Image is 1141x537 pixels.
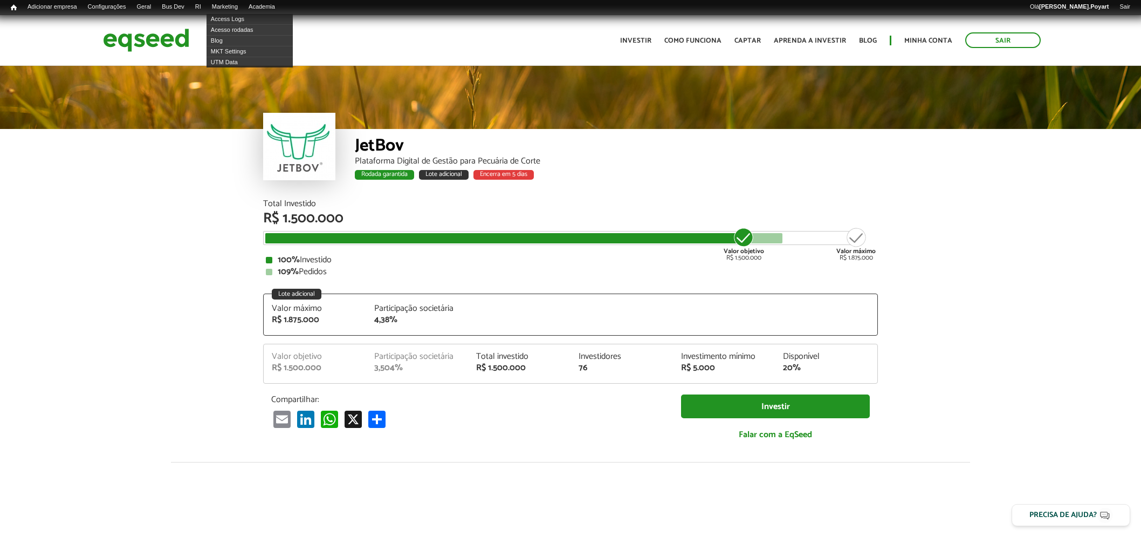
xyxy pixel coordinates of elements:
[271,395,665,405] p: Compartilhar:
[965,32,1041,48] a: Sair
[272,352,358,361] div: Valor objetivo
[681,352,767,361] div: Investimento mínimo
[5,3,22,13] a: Início
[271,410,293,428] a: Email
[295,410,317,428] a: LinkedIn
[355,170,414,180] div: Rodada garantida
[681,395,870,419] a: Investir
[243,3,280,11] a: Academia
[620,37,651,44] a: Investir
[83,3,132,11] a: Configurações
[1025,3,1115,11] a: Olá[PERSON_NAME].Poyart
[1039,3,1109,10] strong: [PERSON_NAME].Poyart
[476,364,562,372] div: R$ 1.500.000
[207,3,243,11] a: Marketing
[278,253,300,267] strong: 100%
[734,37,761,44] a: Captar
[263,212,878,226] div: R$ 1.500.000
[904,37,952,44] a: Minha conta
[374,304,460,313] div: Participação societária
[207,13,293,24] a: Access Logs
[131,3,156,11] a: Geral
[836,246,876,256] strong: Valor máximo
[664,37,721,44] a: Como funciona
[366,410,388,428] a: Compartilhar
[374,316,460,324] div: 4,38%
[476,352,562,361] div: Total investido
[681,424,870,446] a: Falar com a EqSeed
[681,364,767,372] div: R$ 5.000
[342,410,364,428] a: X
[263,200,878,208] div: Total Investido
[374,352,460,361] div: Participação societária
[103,26,189,55] img: EqSeed
[355,137,878,157] div: JetBov
[724,227,764,261] div: R$ 1.500.000
[22,3,83,11] a: Adicionar empresa
[783,352,869,361] div: Disponível
[278,264,299,279] strong: 109%
[11,4,17,11] span: Início
[774,37,846,44] a: Aprenda a investir
[272,289,321,300] div: Lote adicional
[859,37,877,44] a: Blog
[355,157,878,166] div: Plataforma Digital de Gestão para Pecuária de Corte
[266,256,875,264] div: Investido
[836,227,876,261] div: R$ 1.875.000
[319,410,340,428] a: WhatsApp
[1114,3,1136,11] a: Sair
[266,268,875,276] div: Pedidos
[190,3,207,11] a: RI
[783,364,869,372] div: 20%
[156,3,190,11] a: Bus Dev
[579,352,665,361] div: Investidores
[473,170,534,180] div: Encerra em 5 dias
[272,316,358,324] div: R$ 1.875.000
[724,246,764,256] strong: Valor objetivo
[272,304,358,313] div: Valor máximo
[374,364,460,372] div: 3,504%
[272,364,358,372] div: R$ 1.500.000
[579,364,665,372] div: 76
[419,170,469,180] div: Lote adicional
